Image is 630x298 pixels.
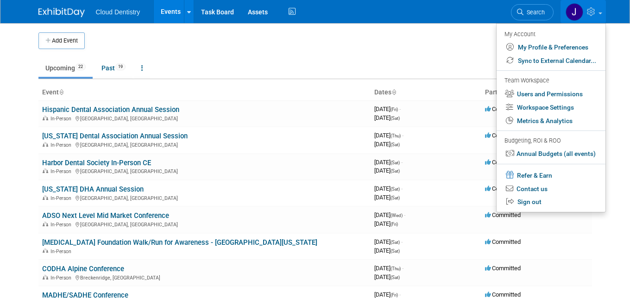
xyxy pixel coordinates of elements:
[391,160,400,165] span: (Sat)
[497,147,605,161] a: Annual Budgets (all events)
[401,238,403,245] span: -
[42,265,124,273] a: CODHA Alpine Conference
[374,265,403,272] span: [DATE]
[43,142,48,147] img: In-Person Event
[374,159,403,166] span: [DATE]
[96,8,140,16] span: Cloud Dentistry
[497,41,605,54] a: My Profile & Preferences
[42,167,367,174] div: [GEOGRAPHIC_DATA], [GEOGRAPHIC_DATA]
[391,266,401,271] span: (Thu)
[374,106,401,112] span: [DATE]
[485,185,521,192] span: Committed
[42,211,169,220] a: ADSO Next Level Mid Market Conference
[391,213,403,218] span: (Wed)
[115,63,126,70] span: 19
[374,141,400,148] span: [DATE]
[401,159,403,166] span: -
[401,185,403,192] span: -
[374,114,400,121] span: [DATE]
[391,88,396,96] a: Sort by Start Date
[391,248,400,254] span: (Sat)
[497,195,605,209] a: Sign out
[38,32,85,49] button: Add Event
[374,132,403,139] span: [DATE]
[42,106,179,114] a: Hispanic Dental Association Annual Session
[43,116,48,120] img: In-Person Event
[399,106,401,112] span: -
[391,133,401,138] span: (Thu)
[42,185,144,193] a: [US_STATE] DHA Annual Session
[38,8,85,17] img: ExhibitDay
[399,291,401,298] span: -
[391,275,400,280] span: (Sat)
[76,63,86,70] span: 22
[566,3,583,21] img: Jessica Estrada
[485,238,521,245] span: Committed
[391,292,398,298] span: (Fri)
[50,195,74,201] span: In-Person
[511,4,554,20] a: Search
[374,238,403,245] span: [DATE]
[42,238,317,247] a: [MEDICAL_DATA] Foundation Walk/Run for Awareness - [GEOGRAPHIC_DATA][US_STATE]
[371,85,481,100] th: Dates
[374,247,400,254] span: [DATE]
[391,116,400,121] span: (Sat)
[42,159,151,167] a: Harbor Dental Society In-Person CE
[42,220,367,228] div: [GEOGRAPHIC_DATA], [GEOGRAPHIC_DATA]
[485,265,521,272] span: Committed
[497,101,605,114] a: Workspace Settings
[374,194,400,201] span: [DATE]
[43,168,48,173] img: In-Person Event
[497,182,605,196] a: Contact us
[485,106,521,112] span: Committed
[43,222,48,226] img: In-Person Event
[485,159,521,166] span: Committed
[59,88,63,96] a: Sort by Event Name
[391,240,400,245] span: (Sat)
[43,195,48,200] img: In-Person Event
[38,59,93,77] a: Upcoming22
[523,9,545,16] span: Search
[497,54,605,68] a: Sync to External Calendar...
[504,136,596,146] div: Budgeting, ROI & ROO
[374,167,400,174] span: [DATE]
[504,76,596,86] div: Team Workspace
[402,132,403,139] span: -
[497,87,605,101] a: Users and Permissions
[374,273,400,280] span: [DATE]
[391,222,398,227] span: (Fri)
[42,132,188,140] a: [US_STATE] Dental Association Annual Session
[374,211,405,218] span: [DATE]
[42,273,367,281] div: Breckenridge, [GEOGRAPHIC_DATA]
[50,248,74,255] span: In-Person
[497,168,605,182] a: Refer & Earn
[485,132,521,139] span: Committed
[404,211,405,218] span: -
[50,116,74,122] span: In-Person
[391,142,400,147] span: (Sat)
[391,186,400,192] span: (Sat)
[38,85,371,100] th: Event
[391,168,400,174] span: (Sat)
[94,59,132,77] a: Past19
[481,85,592,100] th: Participation
[43,275,48,279] img: In-Person Event
[485,211,521,218] span: Committed
[50,168,74,174] span: In-Person
[374,185,403,192] span: [DATE]
[50,275,74,281] span: In-Person
[43,248,48,253] img: In-Person Event
[504,28,596,39] div: My Account
[42,114,367,122] div: [GEOGRAPHIC_DATA], [GEOGRAPHIC_DATA]
[42,194,367,201] div: [GEOGRAPHIC_DATA], [GEOGRAPHIC_DATA]
[391,107,398,112] span: (Fri)
[42,141,367,148] div: [GEOGRAPHIC_DATA], [GEOGRAPHIC_DATA]
[391,195,400,200] span: (Sat)
[50,222,74,228] span: In-Person
[50,142,74,148] span: In-Person
[374,220,398,227] span: [DATE]
[374,291,401,298] span: [DATE]
[497,114,605,128] a: Metrics & Analytics
[485,291,521,298] span: Committed
[402,265,403,272] span: -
